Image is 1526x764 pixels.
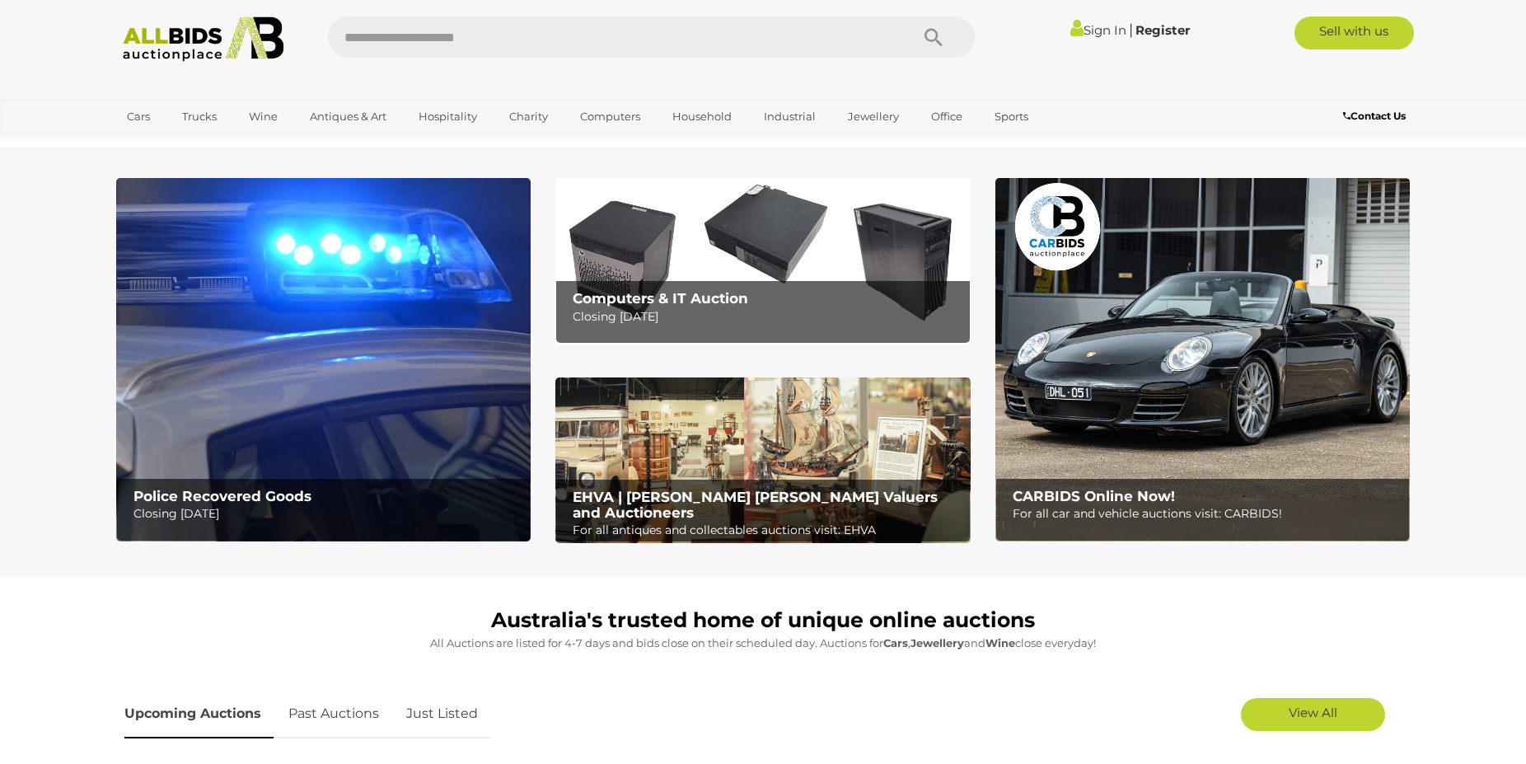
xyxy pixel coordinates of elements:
p: All Auctions are listed for 4-7 days and bids close on their scheduled day. Auctions for , and cl... [124,634,1402,653]
a: Sports [984,103,1039,130]
a: Cars [116,103,161,130]
img: Computers & IT Auction [555,178,970,344]
img: EHVA | Evans Hastings Valuers and Auctioneers [555,377,970,544]
a: [GEOGRAPHIC_DATA] [116,130,255,157]
span: | [1129,21,1133,39]
a: Police Recovered Goods Police Recovered Goods Closing [DATE] [116,178,531,541]
a: Wine [238,103,288,130]
p: For all car and vehicle auctions visit: CARBIDS! [1013,504,1401,524]
a: Industrial [753,103,826,130]
img: CARBIDS Online Now! [995,178,1410,541]
b: EHVA | [PERSON_NAME] [PERSON_NAME] Valuers and Auctioneers [573,489,938,521]
img: Allbids.com.au [114,16,293,62]
p: For all antiques and collectables auctions visit: EHVA [573,520,961,541]
a: Register [1135,22,1190,38]
a: Household [662,103,742,130]
img: Police Recovered Goods [116,178,531,541]
a: Antiques & Art [299,103,397,130]
a: Charity [499,103,559,130]
a: Just Listed [394,690,490,738]
a: Computers & IT Auction Computers & IT Auction Closing [DATE] [555,178,970,344]
a: Computers [569,103,651,130]
a: Sell with us [1294,16,1414,49]
b: Contact Us [1343,110,1406,122]
h1: Australia's trusted home of unique online auctions [124,609,1402,632]
p: Closing [DATE] [573,307,961,327]
p: Closing [DATE] [133,504,522,524]
a: Contact Us [1343,107,1410,125]
a: CARBIDS Online Now! CARBIDS Online Now! For all car and vehicle auctions visit: CARBIDS! [995,178,1410,541]
a: Office [920,103,973,130]
a: EHVA | Evans Hastings Valuers and Auctioneers EHVA | [PERSON_NAME] [PERSON_NAME] Valuers and Auct... [555,377,970,544]
b: CARBIDS Online Now! [1013,488,1175,504]
button: Search [892,16,975,58]
a: Upcoming Auctions [124,690,274,738]
strong: Cars [883,636,908,649]
strong: Wine [985,636,1015,649]
a: Past Auctions [276,690,391,738]
a: Trucks [171,103,227,130]
span: View All [1289,705,1337,720]
a: Hospitality [408,103,488,130]
a: View All [1241,698,1385,731]
a: Jewellery [837,103,910,130]
strong: Jewellery [910,636,964,649]
a: Sign In [1070,22,1126,38]
b: Computers & IT Auction [573,290,748,307]
b: Police Recovered Goods [133,488,311,504]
